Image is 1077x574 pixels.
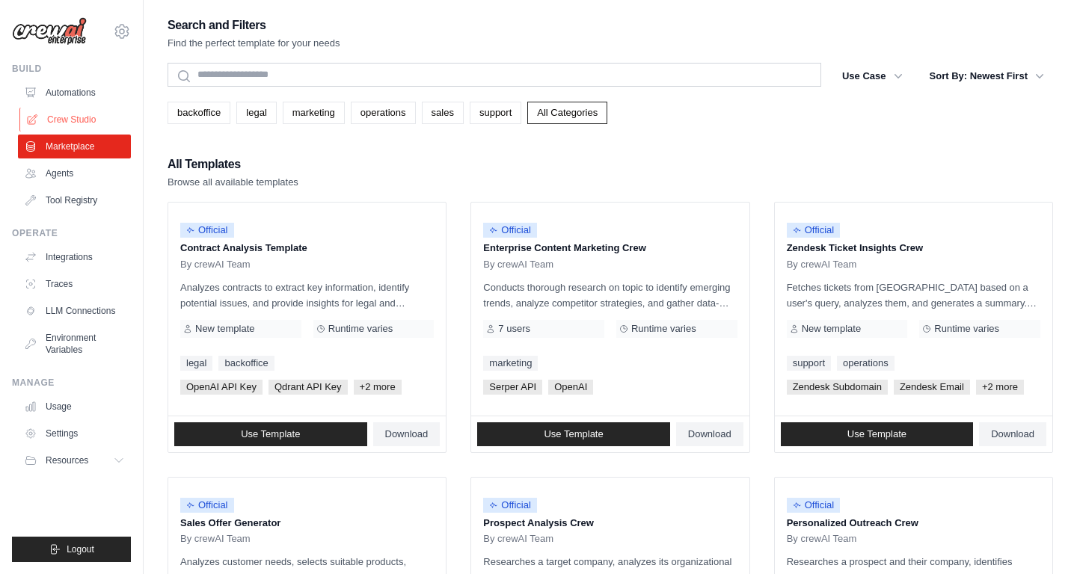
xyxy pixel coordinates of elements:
a: Download [373,422,441,446]
span: Serper API [483,380,542,395]
span: Logout [67,543,94,555]
span: Runtime varies [631,323,696,335]
span: Runtime varies [934,323,999,335]
span: Use Template [847,428,906,440]
a: operations [351,102,416,124]
div: Operate [12,227,131,239]
a: backoffice [168,102,230,124]
a: Agents [18,161,131,185]
span: Download [688,428,731,440]
a: Traces [18,272,131,296]
a: Environment Variables [18,326,131,362]
span: Qdrant API Key [269,380,348,395]
img: Logo [12,17,87,46]
span: New template [195,323,254,335]
span: Use Template [544,428,603,440]
span: Resources [46,454,88,466]
a: Marketplace [18,135,131,158]
a: Use Template [781,422,974,446]
span: Official [180,498,234,513]
a: Download [979,422,1046,446]
span: By crewAI Team [483,259,553,271]
p: Conducts thorough research on topic to identify emerging trends, analyze competitor strategies, a... [483,280,737,311]
p: Prospect Analysis Crew [483,516,737,531]
p: Find the perfect template for your needs [168,36,340,51]
a: Crew Studio [19,108,132,132]
span: Download [991,428,1034,440]
p: Contract Analysis Template [180,241,434,256]
button: Sort By: Newest First [921,63,1053,90]
a: Use Template [477,422,670,446]
a: LLM Connections [18,299,131,323]
span: By crewAI Team [483,533,553,545]
a: Integrations [18,245,131,269]
span: By crewAI Team [180,259,251,271]
p: Enterprise Content Marketing Crew [483,241,737,256]
p: Sales Offer Generator [180,516,434,531]
span: +2 more [976,380,1024,395]
a: operations [837,356,895,371]
span: Use Template [241,428,300,440]
a: legal [236,102,276,124]
span: OpenAI API Key [180,380,263,395]
span: Official [483,498,537,513]
a: All Categories [527,102,607,124]
button: Logout [12,537,131,562]
a: backoffice [218,356,274,371]
p: Browse all available templates [168,175,298,190]
span: Official [787,498,841,513]
span: Official [787,223,841,238]
p: Fetches tickets from [GEOGRAPHIC_DATA] based on a user's query, analyzes them, and generates a su... [787,280,1040,311]
a: support [470,102,521,124]
button: Resources [18,448,131,472]
p: Analyzes contracts to extract key information, identify potential issues, and provide insights fo... [180,280,434,311]
a: Download [676,422,743,446]
span: +2 more [354,380,402,395]
a: Usage [18,395,131,419]
span: New template [802,323,861,335]
span: Official [483,223,537,238]
a: sales [422,102,464,124]
span: Runtime varies [328,323,393,335]
h2: All Templates [168,154,298,175]
span: By crewAI Team [787,533,857,545]
span: By crewAI Team [180,533,251,545]
a: support [787,356,831,371]
div: Build [12,63,131,75]
span: OpenAI [548,380,593,395]
a: marketing [283,102,345,124]
div: Manage [12,377,131,389]
p: Zendesk Ticket Insights Crew [787,241,1040,256]
span: By crewAI Team [787,259,857,271]
span: Download [385,428,429,440]
a: Automations [18,81,131,105]
span: Official [180,223,234,238]
a: legal [180,356,212,371]
a: Tool Registry [18,188,131,212]
a: Settings [18,422,131,445]
p: Personalized Outreach Crew [787,516,1040,531]
span: 7 users [498,323,530,335]
h2: Search and Filters [168,15,340,36]
span: Zendesk Subdomain [787,380,888,395]
span: Zendesk Email [894,380,970,395]
a: marketing [483,356,538,371]
button: Use Case [833,63,912,90]
a: Use Template [174,422,367,446]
